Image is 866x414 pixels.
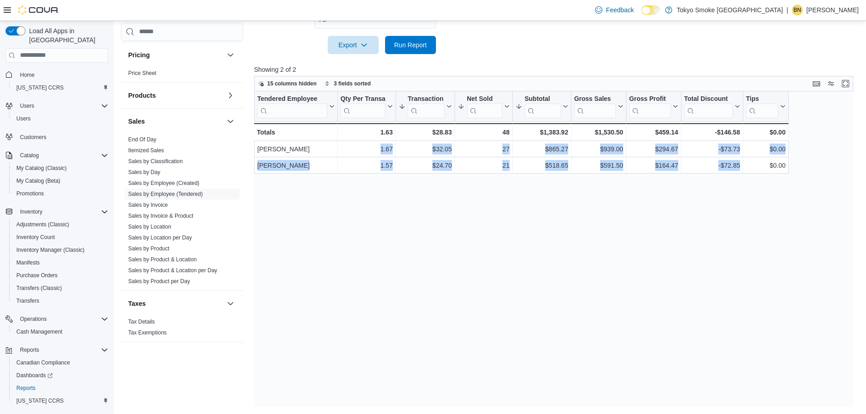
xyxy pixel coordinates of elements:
button: Run Report [385,36,436,54]
button: My Catalog (Classic) [9,162,112,175]
button: Adjustments (Classic) [9,218,112,231]
a: Sales by Employee (Tendered) [128,191,203,197]
button: [US_STATE] CCRS [9,81,112,94]
button: Products [225,90,236,101]
a: Cash Management [13,326,66,337]
button: My Catalog (Beta) [9,175,112,187]
a: Price Sheet [128,70,156,76]
a: Tax Details [128,319,155,325]
div: $591.50 [574,160,623,171]
span: Reports [16,384,35,392]
button: Cash Management [9,325,112,338]
div: $459.14 [629,127,678,138]
span: Operations [16,314,108,324]
div: $28.83 [399,127,452,138]
span: Sales by Employee (Created) [128,180,200,187]
span: Users [13,113,108,124]
span: Price Sheet [128,70,156,77]
a: Sales by Classification [128,158,183,165]
div: $1,530.50 [574,127,623,138]
span: Transfers (Classic) [16,284,62,292]
span: BN [794,5,801,15]
div: $164.47 [629,160,678,171]
button: Tendered Employee [257,95,335,118]
button: Operations [16,314,50,324]
span: My Catalog (Classic) [13,163,108,174]
div: Total Discount [684,95,733,103]
div: $32.05 [399,144,452,155]
span: My Catalog (Beta) [16,177,60,185]
span: Reports [13,383,108,394]
div: Tendered Employee [257,95,327,118]
a: Transfers (Classic) [13,283,65,294]
a: Sales by Location per Day [128,234,192,241]
span: Dashboards [16,372,53,379]
span: Inventory [16,206,108,217]
span: Sales by Product [128,245,170,252]
button: Enter fullscreen [840,78,851,89]
button: Operations [2,313,112,325]
a: Sales by Invoice [128,202,168,208]
div: 1.67 [340,144,393,155]
a: Transfers [13,295,43,306]
button: Users [16,100,38,111]
div: Pricing [121,68,243,82]
a: Adjustments (Classic) [13,219,73,230]
button: Gross Profit [629,95,678,118]
a: My Catalog (Beta) [13,175,64,186]
span: Inventory Manager (Classic) [16,246,85,254]
span: Manifests [13,257,108,268]
span: Users [16,115,30,122]
p: Tokyo Smoke [GEOGRAPHIC_DATA] [677,5,783,15]
button: Total Discount [684,95,740,118]
span: Customers [20,134,46,141]
a: Dashboards [13,370,56,381]
button: Purchase Orders [9,269,112,282]
span: Manifests [16,259,40,266]
button: 3 fields sorted [321,78,374,89]
span: Customers [16,131,108,143]
a: Canadian Compliance [13,357,74,368]
div: Tips [746,95,778,103]
div: 1.57 [340,160,393,171]
button: Qty Per Transaction [340,95,393,118]
span: Tax Exemptions [128,329,167,336]
div: Net Sold [467,95,502,103]
a: Itemized Sales [128,147,164,154]
span: Inventory [20,208,42,215]
h3: Products [128,91,156,100]
a: End Of Day [128,136,156,143]
span: Transfers [13,295,108,306]
span: Sales by Invoice & Product [128,212,193,219]
button: Catalog [16,150,42,161]
button: Products [128,91,223,100]
button: Sales [225,116,236,127]
button: Pricing [128,50,223,60]
a: Sales by Day [128,169,160,175]
a: Purchase Orders [13,270,61,281]
div: 1.63 [340,127,393,138]
span: Sales by Day [128,169,160,176]
button: Keyboard shortcuts [811,78,822,89]
a: Inventory Manager (Classic) [13,244,88,255]
a: Feedback [591,1,637,19]
button: [US_STATE] CCRS [9,394,112,407]
span: Transfers (Classic) [13,283,108,294]
h3: Taxes [128,299,146,308]
span: Sales by Employee (Tendered) [128,190,203,198]
button: Display options [826,78,836,89]
button: Reports [16,344,43,355]
button: Taxes [128,299,223,308]
span: Sales by Product & Location [128,256,197,263]
div: $1,383.92 [516,127,568,138]
div: Gross Sales [574,95,616,103]
button: Subtotal [516,95,568,118]
div: Gross Profit [629,95,671,118]
p: [PERSON_NAME] [806,5,859,15]
span: Home [16,69,108,80]
div: -$146.58 [684,127,740,138]
span: [US_STATE] CCRS [16,397,64,404]
span: My Catalog (Classic) [16,165,67,172]
span: Feedback [606,5,634,15]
